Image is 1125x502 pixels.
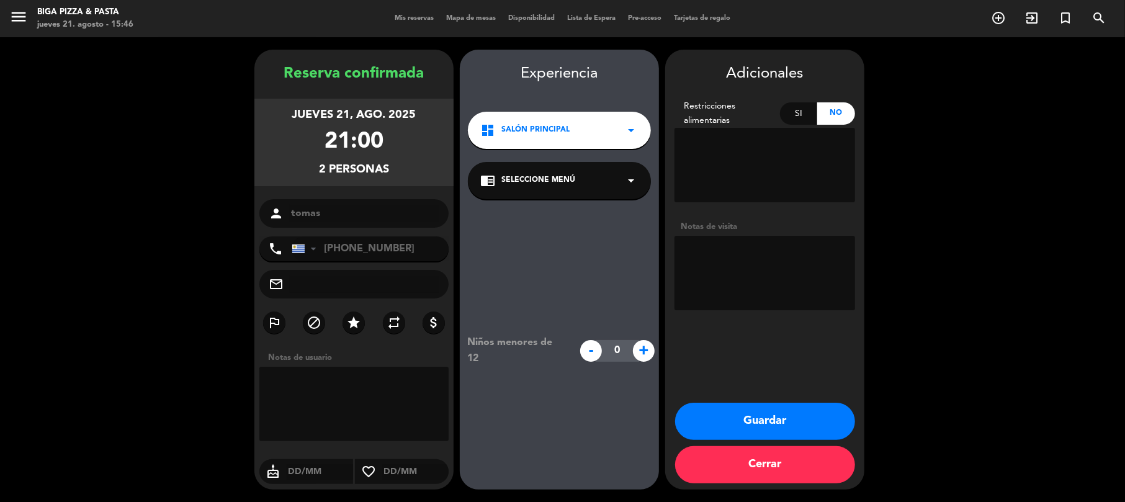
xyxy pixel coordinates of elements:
i: favorite_border [355,464,382,479]
div: jueves 21, ago. 2025 [292,106,416,124]
i: add_circle_outline [991,11,1006,25]
i: menu [9,7,28,26]
div: Biga Pizza & Pasta [37,6,133,19]
i: mail_outline [269,277,284,292]
i: block [307,315,321,330]
i: dashboard [480,123,495,138]
div: Restricciones alimentarias [675,99,780,128]
span: Lista de Espera [561,15,622,22]
div: Adicionales [675,62,855,86]
div: jueves 21. agosto - 15:46 [37,19,133,31]
button: Cerrar [675,446,855,483]
i: star [346,315,361,330]
i: arrow_drop_down [624,173,639,188]
div: Experiencia [460,62,659,86]
div: Niños menores de 12 [458,334,574,367]
i: outlined_flag [267,315,282,330]
span: - [580,340,602,362]
div: No [817,102,855,125]
div: Notas de usuario [262,351,454,364]
i: attach_money [426,315,441,330]
span: Pre-acceso [622,15,668,22]
input: DD/MM [382,464,449,480]
span: Disponibilidad [502,15,561,22]
div: 21:00 [325,124,383,161]
input: DD/MM [287,464,353,480]
i: turned_in_not [1058,11,1073,25]
button: menu [9,7,28,30]
div: Uruguay: +598 [292,237,321,261]
i: cake [259,464,287,479]
i: phone [268,241,283,256]
i: repeat [387,315,401,330]
i: person [269,206,284,221]
div: Si [780,102,818,125]
button: Guardar [675,403,855,440]
i: exit_to_app [1024,11,1039,25]
span: Mapa de mesas [440,15,502,22]
span: + [633,340,655,362]
i: chrome_reader_mode [480,173,495,188]
i: search [1091,11,1106,25]
span: Seleccione Menú [501,174,575,187]
div: Notas de visita [675,220,855,233]
div: Reserva confirmada [254,62,454,86]
div: 2 personas [319,161,389,179]
span: Salón Principal [501,124,570,137]
i: arrow_drop_down [624,123,639,138]
span: Mis reservas [388,15,440,22]
span: Tarjetas de regalo [668,15,737,22]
